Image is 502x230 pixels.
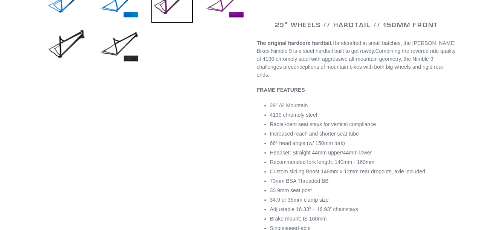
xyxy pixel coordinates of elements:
[270,121,376,127] span: Radial-bent seat stays for vertical compliance
[275,20,438,29] span: 29" WHEELS // HARDTAIL // 150MM FRONT
[270,197,329,203] span: 34.9 or 35mm clamp size
[270,206,358,212] span: Adjustable 16.33“ – 16.93” chainstays
[270,178,329,184] span: 73mm BSA Threaded BB
[270,112,317,118] span: 4130 chromoly steel
[270,150,372,156] span: Headset: Straight 44mm upper/44mm lower
[270,159,375,165] span: Recommended fork length: 140mm - 160mm
[270,187,312,193] span: 30.9mm seat post
[257,87,305,93] b: FRAME FEATURES
[270,168,425,174] span: Custom sliding Boost 148mm x 12mm rear dropouts, axle included
[270,131,359,137] span: Increased reach and shorter seat tube
[270,215,456,223] li: Brake mount: IS 160mm
[46,25,87,66] img: Load image into Gallery viewer, NIMBLE 9 - Frameset
[270,102,308,108] span: 29″ All Mountain
[257,48,456,78] span: Combining the revered ride quality of 4130 chromoly steel with aggressive all-mountain geometry, ...
[99,25,140,66] img: Load image into Gallery viewer, NIMBLE 9 - Frameset
[257,40,333,46] strong: The original hardcore hardtail.
[257,40,456,54] span: Handcrafted in small batches, the [PERSON_NAME] Bikes Nimble 9 is a steel hardtail built to get r...
[270,140,345,146] span: 66° head angle (w/ 150mm fork)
